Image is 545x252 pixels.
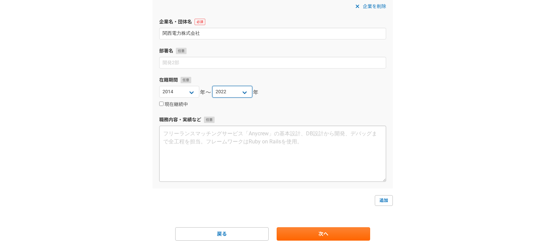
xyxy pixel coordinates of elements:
a: 次へ [277,227,370,241]
a: 追加 [375,195,393,206]
span: 企業を削除 [363,2,386,10]
label: 在籍期間 [159,77,386,84]
input: エニィクルー株式会社 [159,28,386,39]
span: 年〜 [200,89,212,97]
label: 部署名 [159,47,386,54]
label: 現在継続中 [159,102,188,108]
span: 年 [253,89,259,97]
input: 現在継続中 [159,102,164,106]
label: 企業名・団体名 [159,18,386,25]
a: 戻る [175,227,269,241]
input: 開発2部 [159,57,386,69]
label: 職務内容・実績など [159,116,386,123]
